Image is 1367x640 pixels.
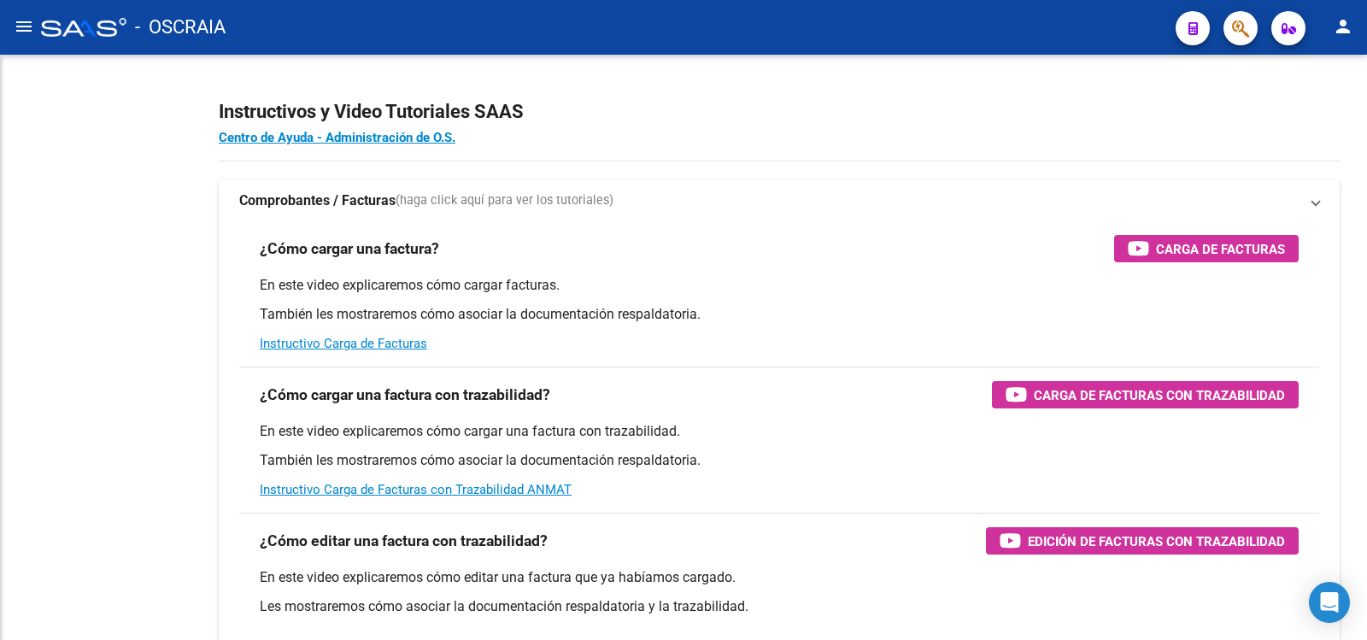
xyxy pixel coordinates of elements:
button: Carga de Facturas [1114,235,1299,262]
p: En este video explicaremos cómo cargar facturas. [260,276,1299,295]
button: Edición de Facturas con Trazabilidad [986,527,1299,555]
span: - OSCRAIA [135,9,226,46]
div: Open Intercom Messenger [1309,582,1350,623]
h3: ¿Cómo cargar una factura con trazabilidad? [260,383,550,407]
p: Les mostraremos cómo asociar la documentación respaldatoria y la trazabilidad. [260,597,1299,616]
span: Edición de Facturas con Trazabilidad [1028,531,1285,552]
mat-icon: menu [14,16,34,37]
h2: Instructivos y Video Tutoriales SAAS [219,96,1340,128]
p: En este video explicaremos cómo editar una factura que ya habíamos cargado. [260,568,1299,587]
p: También les mostraremos cómo asociar la documentación respaldatoria. [260,305,1299,324]
span: Carga de Facturas [1156,238,1285,260]
a: Centro de Ayuda - Administración de O.S. [219,130,455,145]
p: En este video explicaremos cómo cargar una factura con trazabilidad. [260,422,1299,441]
h3: ¿Cómo editar una factura con trazabilidad? [260,529,548,553]
a: Instructivo Carga de Facturas con Trazabilidad ANMAT [260,482,572,497]
span: (haga click aquí para ver los tutoriales) [396,191,613,210]
mat-expansion-panel-header: Comprobantes / Facturas(haga click aquí para ver los tutoriales) [219,180,1340,221]
a: Instructivo Carga de Facturas [260,336,427,351]
strong: Comprobantes / Facturas [239,191,396,210]
h3: ¿Cómo cargar una factura? [260,237,439,261]
span: Carga de Facturas con Trazabilidad [1034,385,1285,406]
mat-icon: person [1333,16,1353,37]
p: También les mostraremos cómo asociar la documentación respaldatoria. [260,451,1299,470]
button: Carga de Facturas con Trazabilidad [992,381,1299,408]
